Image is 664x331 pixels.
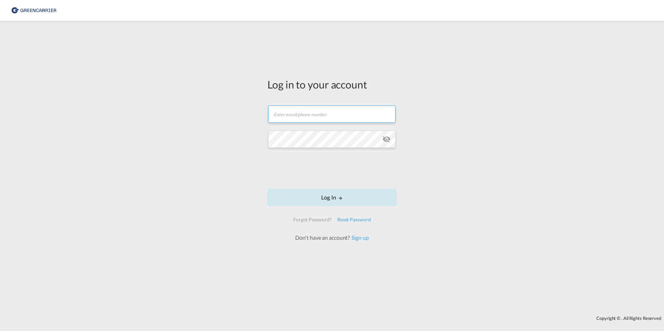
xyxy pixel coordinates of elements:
[290,213,334,226] div: Forgot Password?
[350,234,368,241] a: Sign up
[382,135,391,143] md-icon: icon-eye-off
[279,155,385,182] iframe: reCAPTCHA
[267,77,397,92] div: Log in to your account
[10,3,57,18] img: 8cf206808afe11efa76fcd1e3d746489.png
[334,213,374,226] div: Reset Password
[268,105,396,123] input: Enter email/phone number
[267,189,397,206] button: LOGIN
[288,234,376,241] div: Don't have an account?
